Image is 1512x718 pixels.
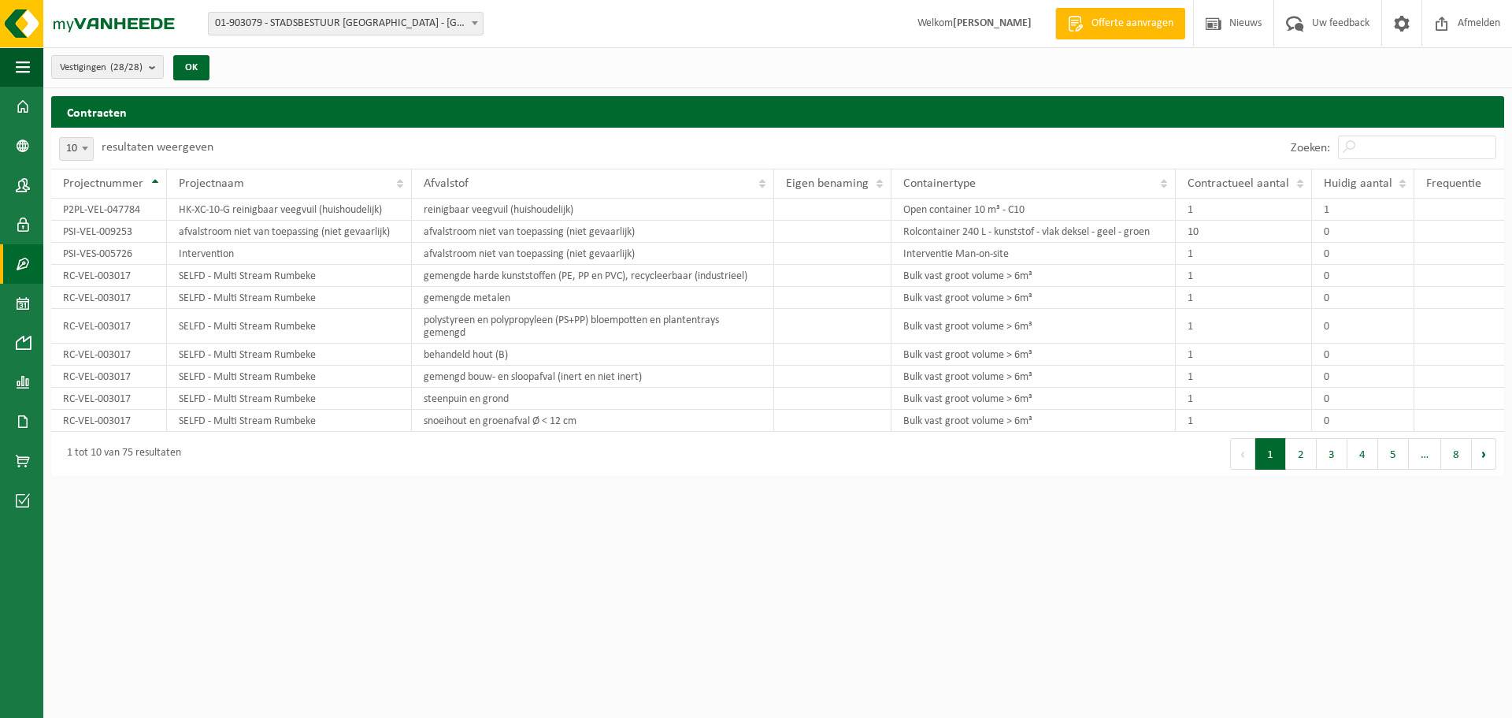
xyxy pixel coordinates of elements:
[167,287,412,309] td: SELFD - Multi Stream Rumbeke
[1176,243,1312,265] td: 1
[51,55,164,79] button: Vestigingen(28/28)
[167,366,412,388] td: SELFD - Multi Stream Rumbeke
[891,410,1175,432] td: Bulk vast groot volume > 6m³
[1312,221,1414,243] td: 0
[1291,142,1330,154] label: Zoeken:
[412,366,774,388] td: gemengd bouw- en sloopafval (inert en niet inert)
[209,13,483,35] span: 01-903079 - STADSBESTUUR ROESELARE - ROESELARE
[1312,287,1414,309] td: 0
[51,309,167,344] td: RC-VEL-003017
[891,388,1175,410] td: Bulk vast groot volume > 6m³
[167,344,412,366] td: SELFD - Multi Stream Rumbeke
[167,221,412,243] td: afvalstroom niet van toepassing (niet gevaarlijk)
[51,287,167,309] td: RC-VEL-003017
[1441,438,1472,470] button: 8
[1472,438,1496,470] button: Next
[1176,287,1312,309] td: 1
[1176,221,1312,243] td: 10
[412,344,774,366] td: behandeld hout (B)
[1312,344,1414,366] td: 0
[953,17,1032,29] strong: [PERSON_NAME]
[412,199,774,221] td: reinigbaar veegvuil (huishoudelijk)
[167,388,412,410] td: SELFD - Multi Stream Rumbeke
[891,265,1175,287] td: Bulk vast groot volume > 6m³
[1312,366,1414,388] td: 0
[1088,16,1177,32] span: Offerte aanvragen
[1312,265,1414,287] td: 0
[903,177,976,190] span: Containertype
[60,138,93,160] span: 10
[110,62,143,73] count: (28/28)
[1176,309,1312,344] td: 1
[60,56,143,80] span: Vestigingen
[1409,438,1441,470] span: …
[412,243,774,265] td: afvalstroom niet van toepassing (niet gevaarlijk)
[412,221,774,243] td: afvalstroom niet van toepassing (niet gevaarlijk)
[208,12,484,35] span: 01-903079 - STADSBESTUUR ROESELARE - ROESELARE
[1176,388,1312,410] td: 1
[1378,438,1409,470] button: 5
[102,141,213,154] label: resultaten weergeven
[51,265,167,287] td: RC-VEL-003017
[412,309,774,344] td: polystyreen en polypropyleen (PS+PP) bloempotten en plantentrays gemengd
[179,177,244,190] span: Projectnaam
[51,243,167,265] td: PSI-VES-005726
[173,55,209,80] button: OK
[167,410,412,432] td: SELFD - Multi Stream Rumbeke
[63,177,143,190] span: Projectnummer
[786,177,869,190] span: Eigen benaming
[1176,410,1312,432] td: 1
[167,309,412,344] td: SELFD - Multi Stream Rumbeke
[51,221,167,243] td: PSI-VEL-009253
[1255,438,1286,470] button: 1
[1286,438,1317,470] button: 2
[1312,243,1414,265] td: 0
[51,410,167,432] td: RC-VEL-003017
[1176,344,1312,366] td: 1
[1426,177,1481,190] span: Frequentie
[59,137,94,161] span: 10
[891,199,1175,221] td: Open container 10 m³ - C10
[167,199,412,221] td: HK-XC-10-G reinigbaar veegvuil (huishoudelijk)
[891,221,1175,243] td: Rolcontainer 240 L - kunststof - vlak deksel - geel - groen
[412,265,774,287] td: gemengde harde kunststoffen (PE, PP en PVC), recycleerbaar (industrieel)
[1176,366,1312,388] td: 1
[1176,199,1312,221] td: 1
[1317,438,1347,470] button: 3
[891,344,1175,366] td: Bulk vast groot volume > 6m³
[1055,8,1185,39] a: Offerte aanvragen
[424,177,469,190] span: Afvalstof
[51,344,167,366] td: RC-VEL-003017
[891,287,1175,309] td: Bulk vast groot volume > 6m³
[1312,410,1414,432] td: 0
[1312,199,1414,221] td: 1
[412,410,774,432] td: snoeihout en groenafval Ø < 12 cm
[1188,177,1289,190] span: Contractueel aantal
[51,199,167,221] td: P2PL-VEL-047784
[891,309,1175,344] td: Bulk vast groot volume > 6m³
[1230,438,1255,470] button: Previous
[412,287,774,309] td: gemengde metalen
[891,366,1175,388] td: Bulk vast groot volume > 6m³
[1324,177,1392,190] span: Huidig aantal
[51,366,167,388] td: RC-VEL-003017
[59,440,181,468] div: 1 tot 10 van 75 resultaten
[412,388,774,410] td: steenpuin en grond
[1312,388,1414,410] td: 0
[1176,265,1312,287] td: 1
[891,243,1175,265] td: Interventie Man-on-site
[1347,438,1378,470] button: 4
[51,388,167,410] td: RC-VEL-003017
[51,96,1504,127] h2: Contracten
[1312,309,1414,344] td: 0
[167,243,412,265] td: Intervention
[167,265,412,287] td: SELFD - Multi Stream Rumbeke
